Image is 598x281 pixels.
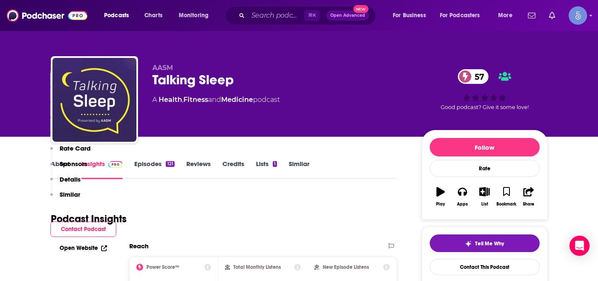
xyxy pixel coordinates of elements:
span: New [353,5,368,13]
a: Medicine [221,96,253,104]
h2: Power Score™ [146,264,179,270]
span: Logged in as Spiral5-G1 [569,6,587,25]
span: For Business [393,10,426,21]
span: , [182,96,183,104]
button: List [473,182,495,212]
a: Health [159,96,182,104]
a: Credits [222,160,244,179]
span: and [208,96,221,104]
button: Follow [430,138,540,156]
a: 57 [458,69,488,84]
h2: New Episode Listens [323,264,369,270]
button: Play [430,182,452,212]
div: 121 [166,161,174,167]
p: Details [60,175,81,183]
span: Good podcast? Give it some love! [441,104,529,110]
h2: Reach [129,242,149,250]
a: Show notifications dropdown [525,8,539,23]
div: 1 [273,161,277,167]
div: Play [436,202,445,207]
span: Podcasts [104,10,129,21]
button: open menu [387,9,436,22]
a: Contact This Podcast [430,259,540,275]
button: open menu [98,9,140,22]
div: Share [523,202,534,207]
a: Fitness [183,96,208,104]
div: Bookmark [496,202,516,207]
button: Share [517,182,539,212]
input: Search podcasts, credits, & more... [248,9,304,22]
img: User Profile [569,6,587,25]
button: Sponsors [50,160,87,175]
button: Similar [50,190,80,206]
span: Charts [144,10,162,21]
a: Similar [289,160,309,179]
a: Open Website [60,245,107,252]
a: Episodes121 [134,160,174,179]
span: For Podcasters [440,10,480,21]
span: Tell Me Why [475,240,504,247]
a: Reviews [186,160,211,179]
div: Search podcasts, credits, & more... [233,6,384,25]
div: A podcast [152,95,280,105]
button: Contact Podcast [50,221,116,237]
button: Bookmark [496,182,517,212]
div: Apps [457,202,468,207]
button: open menu [434,9,492,22]
div: Rate [430,160,540,177]
button: Details [50,175,81,191]
div: List [481,202,488,207]
span: More [498,10,512,21]
button: tell me why sparkleTell Me Why [430,234,540,252]
div: Open Intercom Messenger [569,236,590,256]
img: tell me why sparkle [465,240,472,247]
span: Monitoring [179,10,209,21]
img: Talking Sleep [52,58,136,142]
a: Charts [139,9,167,22]
div: 57Good podcast? Give it some love! [422,64,548,116]
button: open menu [492,9,523,22]
a: Lists1 [256,160,277,179]
button: Open AdvancedNew [326,10,369,21]
h2: Total Monthly Listens [233,264,281,270]
p: Sponsors [60,160,87,168]
span: ⌘ K [304,10,320,21]
button: open menu [173,9,219,22]
span: 57 [466,69,488,84]
button: Apps [452,182,473,212]
span: Open Advanced [330,13,365,18]
p: Similar [60,190,80,198]
a: Show notifications dropdown [546,8,559,23]
span: AASM [152,64,173,72]
img: Podchaser - Follow, Share and Rate Podcasts [7,8,87,23]
button: Show profile menu [569,6,587,25]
